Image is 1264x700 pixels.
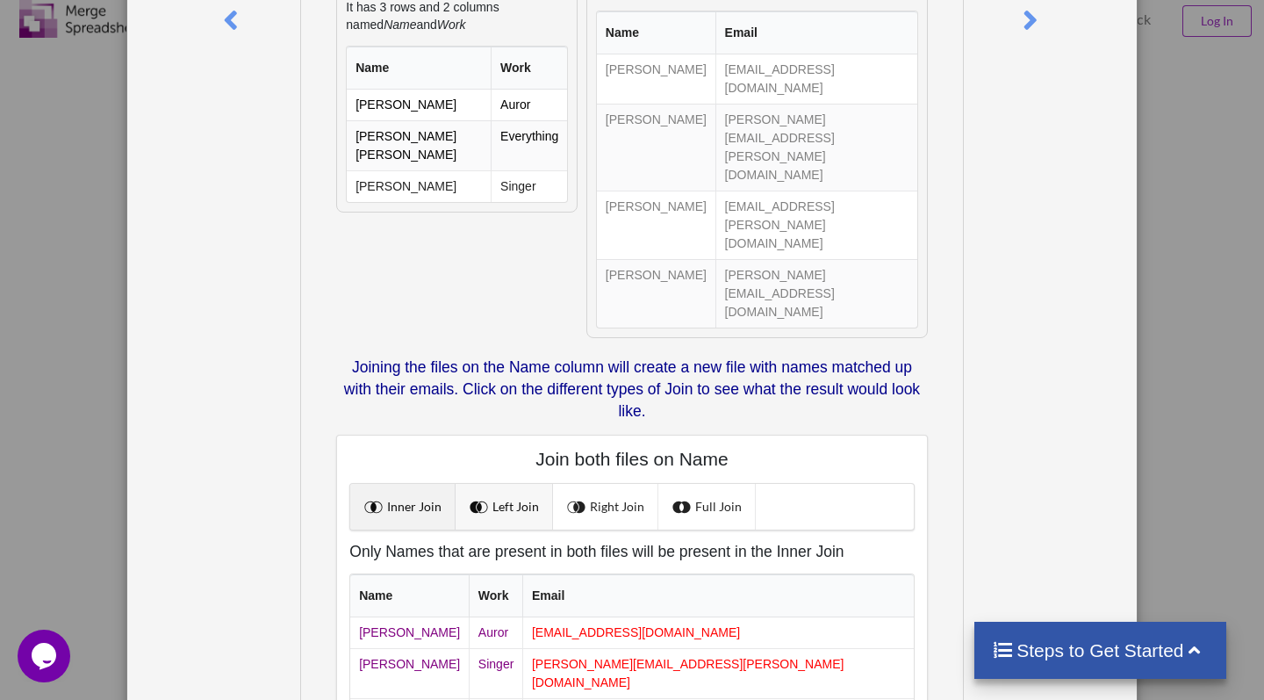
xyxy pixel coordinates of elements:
[715,11,917,54] th: Email
[522,648,914,698] td: [PERSON_NAME][EMAIL_ADDRESS][PERSON_NAME][DOMAIN_NAME]
[597,259,715,328] td: [PERSON_NAME]
[469,617,522,648] td: Auror
[597,191,715,259] td: [PERSON_NAME]
[715,191,917,259] td: [EMAIL_ADDRESS][PERSON_NAME][DOMAIN_NAME]
[347,120,491,170] td: [PERSON_NAME] [PERSON_NAME]
[347,90,491,120] td: [PERSON_NAME]
[18,630,74,682] iframe: chat widget
[522,574,914,617] th: Email
[350,574,469,617] th: Name
[553,484,658,530] a: Right Join
[522,617,914,648] td: [EMAIL_ADDRESS][DOMAIN_NAME]
[992,639,1209,661] h4: Steps to Get Started
[336,357,927,422] p: Joining the files on the Name column will create a new file with names matched up with their emai...
[456,484,553,530] a: Left Join
[597,104,715,191] td: [PERSON_NAME]
[715,54,917,104] td: [EMAIL_ADDRESS][DOMAIN_NAME]
[347,47,491,90] th: Name
[469,648,522,698] td: Singer
[491,120,567,170] td: Everything
[350,484,456,530] a: Inner Join
[491,90,567,120] td: Auror
[715,104,917,191] td: [PERSON_NAME][EMAIL_ADDRESS][PERSON_NAME][DOMAIN_NAME]
[349,543,914,561] h5: Only Names that are present in both files will be present in the Inner Join
[715,259,917,328] td: [PERSON_NAME][EMAIL_ADDRESS][DOMAIN_NAME]
[491,170,567,202] td: Singer
[349,448,914,470] h4: Join both files on Name
[597,11,715,54] th: Name
[347,170,491,202] td: [PERSON_NAME]
[469,574,522,617] th: Work
[658,484,756,530] a: Full Join
[437,18,466,32] i: Work
[597,54,715,104] td: [PERSON_NAME]
[384,18,416,32] i: Name
[350,648,469,698] td: [PERSON_NAME]
[350,617,469,648] td: [PERSON_NAME]
[491,47,567,90] th: Work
